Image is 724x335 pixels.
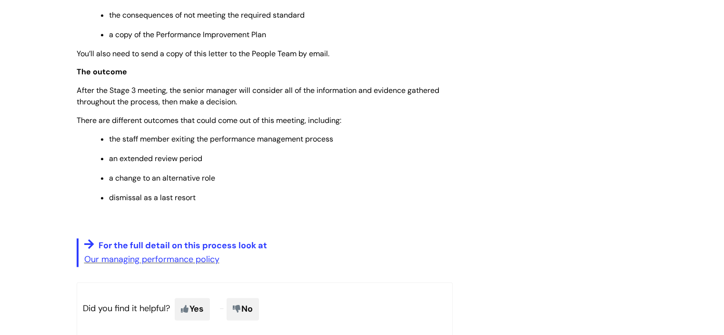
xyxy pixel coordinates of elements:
[175,298,210,320] span: Yes
[109,134,333,144] span: the staff member exiting the performance management process
[109,30,266,40] span: a copy of the Performance Improvement Plan
[84,254,219,265] a: Our managing performance policy
[109,173,215,183] span: a change to an alternative role
[99,240,267,251] span: For the full detail on this process look at
[77,67,127,77] span: The outcome
[77,49,329,59] span: You’ll also need to send a copy of this letter to the People Team by email.
[227,298,259,320] span: No
[109,10,305,20] span: the consequences of not meeting the required standard
[109,193,196,203] span: dismissal as a last resort
[109,153,202,163] span: an extended review period
[77,85,439,107] span: After the Stage 3 meeting, the senior manager will consider all of the information and evidence g...
[77,115,341,125] span: There are different outcomes that could come out of this meeting, including:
